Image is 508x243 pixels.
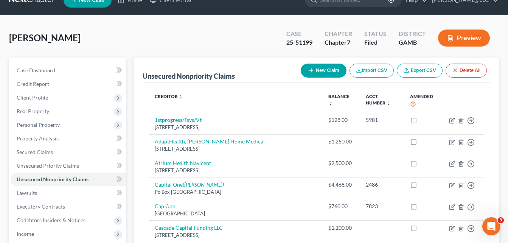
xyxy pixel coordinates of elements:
div: $4,468.00 [328,181,354,188]
a: Cap One [155,203,175,209]
span: Secured Claims [17,149,53,155]
span: Credit Report [17,81,49,87]
i: unfold_more [328,101,333,106]
div: [STREET_ADDRESS] [155,167,317,174]
span: 3 [498,217,504,223]
button: Delete All [446,64,487,78]
span: Real Property [17,108,49,114]
div: 7823 [366,202,398,210]
span: Codebtors Insiders & Notices [17,217,85,223]
a: Property Analysis [11,132,126,145]
button: New Claim [301,64,346,78]
a: Cascade Capital Funding LLC [155,224,223,231]
a: Balance unfold_more [328,93,350,106]
span: Client Profile [17,94,48,101]
th: Amended [404,89,443,113]
button: Preview [438,30,490,47]
a: Atrium Health Navicent [155,160,211,166]
button: Import CSV [350,64,394,78]
a: Export CSV [397,64,443,78]
span: [PERSON_NAME] [9,32,81,43]
div: 2486 [366,181,398,188]
div: [STREET_ADDRESS] [155,124,317,131]
div: 25-51199 [286,38,312,47]
a: Acct Number unfold_more [366,93,391,106]
div: [STREET_ADDRESS] [155,232,317,239]
div: $2,500.00 [328,159,354,167]
div: Case [286,30,312,38]
div: Chapter [325,38,352,47]
div: 5981 [366,116,398,124]
span: Case Dashboard [17,67,55,73]
span: Lawsuits [17,190,37,196]
div: Unsecured Nonpriority Claims [143,72,235,81]
div: Filed [364,38,387,47]
div: $760.00 [328,202,354,210]
div: [STREET_ADDRESS] [155,145,317,153]
div: $1,100.00 [328,224,354,232]
div: [GEOGRAPHIC_DATA] [155,210,317,217]
a: Creditor unfold_more [155,93,183,99]
a: Capital One([PERSON_NAME]) [155,181,224,188]
a: Secured Claims [11,145,126,159]
span: 7 [347,39,350,46]
a: Executory Contracts [11,200,126,213]
div: Po Box [GEOGRAPHIC_DATA] [155,188,317,196]
iframe: Intercom live chat [482,217,500,235]
a: Case Dashboard [11,64,126,77]
span: Executory Contracts [17,203,65,210]
a: Unsecured Priority Claims [11,159,126,173]
div: Status [364,30,387,38]
a: 1stprogress/Tsys/Vt [155,117,202,123]
a: AdaptHealth, [PERSON_NAME] Home Medical [155,138,265,145]
div: $128.00 [328,116,354,124]
a: Lawsuits [11,186,126,200]
div: GAMB [399,38,426,47]
a: Unsecured Nonpriority Claims [11,173,126,186]
span: Income [17,231,34,237]
a: Credit Report [11,77,126,91]
i: unfold_more [179,95,183,99]
span: Property Analysis [17,135,59,142]
i: ([PERSON_NAME]) [183,181,224,188]
span: Unsecured Priority Claims [17,162,79,169]
div: Chapter [325,30,352,38]
i: unfold_more [386,101,391,106]
div: $1,250.00 [328,138,354,145]
span: Personal Property [17,121,60,128]
span: Unsecured Nonpriority Claims [17,176,89,182]
div: District [399,30,426,38]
